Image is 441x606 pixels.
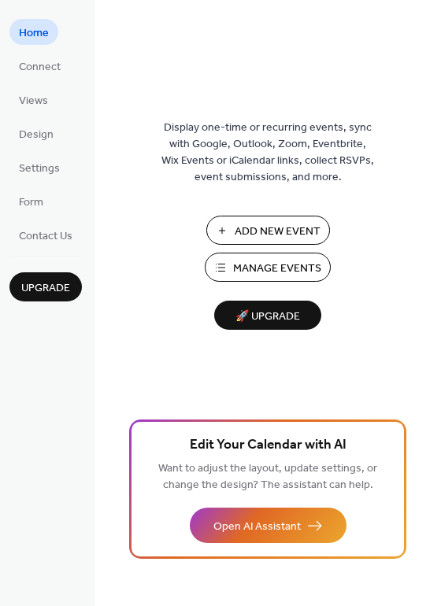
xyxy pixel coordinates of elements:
[19,194,43,211] span: Form
[224,306,312,327] span: 🚀 Upgrade
[190,508,346,543] button: Open AI Assistant
[9,87,57,113] a: Views
[190,434,346,456] span: Edit Your Calendar with AI
[9,222,82,248] a: Contact Us
[214,301,321,330] button: 🚀 Upgrade
[9,19,58,45] a: Home
[206,216,330,245] button: Add New Event
[158,458,377,496] span: Want to adjust the layout, update settings, or change the design? The assistant can help.
[213,519,301,535] span: Open AI Assistant
[161,120,374,186] span: Display one-time or recurring events, sync with Google, Outlook, Zoom, Eventbrite, Wix Events or ...
[9,272,82,301] button: Upgrade
[19,228,72,245] span: Contact Us
[9,154,69,180] a: Settings
[19,93,48,109] span: Views
[21,280,70,297] span: Upgrade
[19,59,61,76] span: Connect
[9,188,53,214] a: Form
[235,224,321,240] span: Add New Event
[19,127,54,143] span: Design
[205,253,331,282] button: Manage Events
[233,261,321,277] span: Manage Events
[19,25,49,42] span: Home
[9,120,63,146] a: Design
[9,53,70,79] a: Connect
[19,161,60,177] span: Settings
